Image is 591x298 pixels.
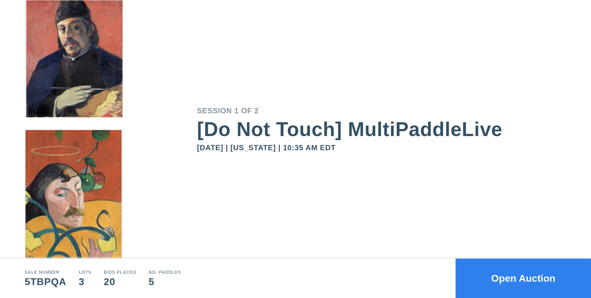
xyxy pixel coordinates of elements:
[104,270,136,274] div: Bids Placed
[25,270,66,274] div: Sale number
[149,270,181,274] div: No. Paddles
[197,119,566,139] div: [Do Not Touch] MultiPaddleLive
[25,277,66,287] div: 5TBPQA
[25,1,123,131] img: small
[149,277,181,287] div: 5
[79,270,91,274] div: Lots
[197,107,566,115] div: Session 1 of 2
[25,131,123,294] img: small
[456,259,591,298] button: Open Auction
[79,277,91,287] div: 3
[197,144,566,151] div: [DATE] | [US_STATE] | 10:35 AM EDT
[104,277,136,287] div: 20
